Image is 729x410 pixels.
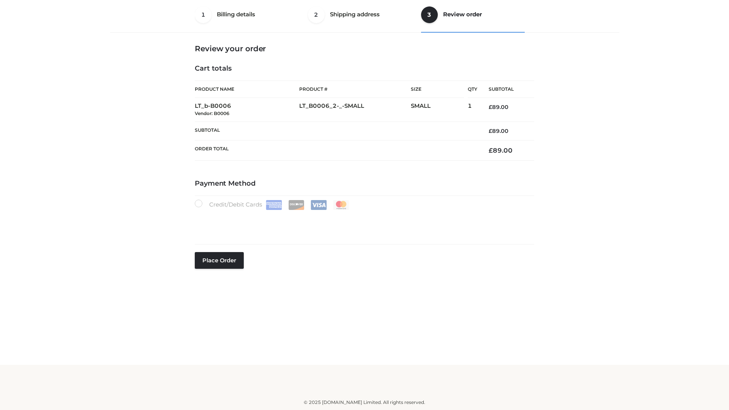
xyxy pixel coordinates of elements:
span: £ [489,147,493,154]
div: © 2025 [DOMAIN_NAME] Limited. All rights reserved. [113,399,616,406]
bdi: 89.00 [489,147,513,154]
button: Place order [195,252,244,269]
label: Credit/Debit Cards [195,200,350,210]
small: Vendor: B0006 [195,110,229,116]
td: LT_B0006_2-_-SMALL [299,98,411,122]
td: SMALL [411,98,468,122]
th: Order Total [195,140,477,161]
h3: Review your order [195,44,534,53]
img: Visa [311,200,327,210]
th: Size [411,81,464,98]
img: Mastercard [333,200,349,210]
iframe: Secure payment input frame [193,208,533,236]
bdi: 89.00 [489,128,508,134]
span: £ [489,104,492,110]
th: Qty [468,80,477,98]
h4: Cart totals [195,65,534,73]
th: Product Name [195,80,299,98]
span: £ [489,128,492,134]
th: Subtotal [195,121,477,140]
td: LT_b-B0006 [195,98,299,122]
h4: Payment Method [195,180,534,188]
bdi: 89.00 [489,104,508,110]
img: Amex [266,200,282,210]
td: 1 [468,98,477,122]
th: Product # [299,80,411,98]
img: Discover [288,200,305,210]
th: Subtotal [477,81,534,98]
